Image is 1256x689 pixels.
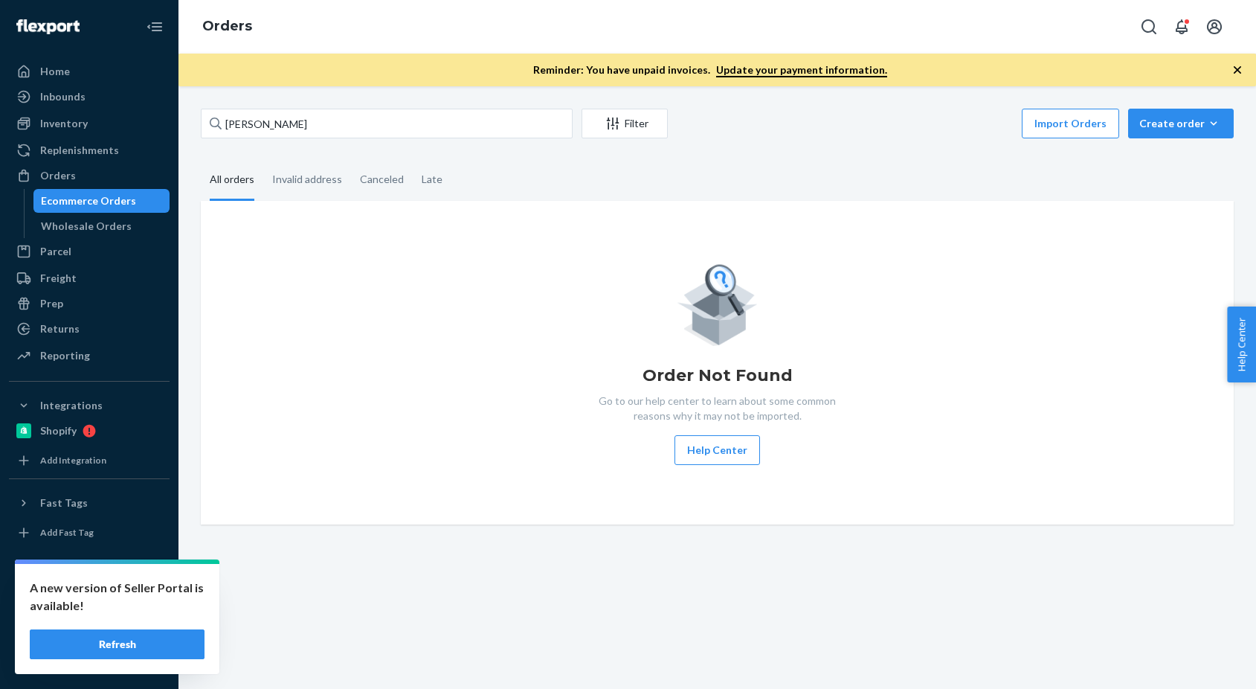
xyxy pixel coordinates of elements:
a: Parcel [9,240,170,263]
button: Open notifications [1167,12,1197,42]
img: Empty list [677,260,758,346]
ol: breadcrumbs [190,5,264,48]
a: Shopify [9,419,170,443]
button: Refresh [30,629,204,659]
a: Orders [9,164,170,188]
a: Returns [9,317,170,341]
button: Close Navigation [140,12,170,42]
div: Home [40,64,70,79]
button: Integrations [9,394,170,417]
button: Open Search Box [1134,12,1164,42]
div: Add Fast Tag [40,526,94,539]
a: Wholesale Orders [33,214,170,238]
div: Prep [40,296,63,311]
div: Wholesale Orders [41,219,132,234]
div: Parcel [40,244,71,259]
button: Help Center [674,435,760,465]
button: Open account menu [1199,12,1229,42]
div: Ecommerce Orders [41,193,136,208]
a: Reporting [9,344,170,368]
div: Filter [582,116,667,131]
div: Returns [40,321,80,336]
button: Help Center [1227,307,1256,382]
a: Add Fast Tag [9,521,170,545]
div: All orders [210,160,254,201]
a: Freight [9,266,170,290]
input: Search orders [201,109,573,138]
div: Replenishments [40,143,119,158]
button: Create order [1128,109,1234,138]
div: Freight [40,271,77,286]
div: Orders [40,168,76,183]
div: Integrations [40,398,103,413]
p: A new version of Seller Portal is available! [30,579,204,615]
button: Give Feedback [9,647,170,671]
a: Add Integration [9,449,170,472]
a: Inventory [9,112,170,135]
div: Shopify [40,423,77,438]
button: Fast Tags [9,491,170,515]
div: Fast Tags [40,496,88,510]
a: Prep [9,292,170,315]
a: Help Center [9,622,170,646]
p: Go to our help center to learn about some common reasons why it may not be imported. [587,394,848,423]
a: Inbounds [9,85,170,109]
div: Reporting [40,348,90,363]
img: Flexport logo [16,19,80,34]
iframe: Opens a widget where you can chat to one of our agents [1159,644,1241,682]
a: Home [9,60,170,83]
div: Inbounds [40,89,86,104]
p: Reminder: You have unpaid invoices. [533,63,887,77]
div: Canceled [360,160,404,199]
button: Import Orders [1022,109,1119,138]
button: Talk to Support [9,597,170,621]
a: Orders [202,18,252,34]
div: Create order [1139,116,1223,131]
div: Add Integration [40,454,106,467]
a: Replenishments [9,138,170,162]
a: Update your payment information. [716,63,887,77]
button: Filter [582,109,668,138]
a: Settings [9,571,170,595]
h1: Order Not Found [643,364,793,388]
div: Late [422,160,442,199]
div: Inventory [40,116,88,131]
div: Invalid address [272,160,342,199]
a: Ecommerce Orders [33,189,170,213]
